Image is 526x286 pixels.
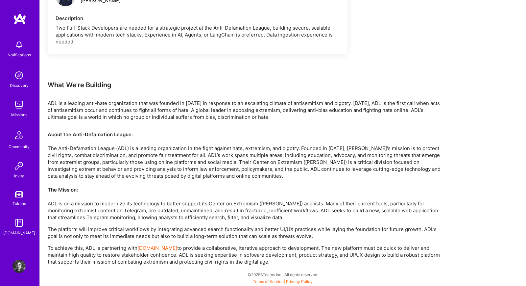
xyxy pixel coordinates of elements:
[12,69,26,82] img: discovery
[12,216,26,229] img: guide book
[253,279,313,284] span: |
[48,187,78,193] strong: The Mission:
[11,260,27,273] a: User Avatar
[12,159,26,172] img: Invite
[15,191,23,197] img: tokens
[253,279,284,284] a: Terms of Service
[11,127,27,143] img: Community
[286,279,313,284] a: Privacy Policy
[13,13,26,25] img: logo
[12,200,26,207] div: Tokens
[48,226,442,240] p: The platform will improve critical workflows by integrating advanced search functionality and bet...
[48,81,442,89] div: What We're Building
[14,172,24,179] div: Invite
[39,266,526,283] div: © 2025 ATeams Inc., All rights reserved.
[48,100,442,120] p: ADL is a leading anti-hate organization that was founded in [DATE] in response to an escalating c...
[48,131,442,221] p: The Anti-Defamation League (ADL) is a leading organization in the fight against hate, extremism, ...
[12,98,26,111] img: teamwork
[48,131,133,138] strong: About the Anti-Defamation League:
[12,260,26,273] img: User Avatar
[56,24,340,45] div: Two Full-Stack Developers are needed for a strategic project at the Anti-Defamation League, build...
[3,229,35,236] div: [DOMAIN_NAME]
[56,15,340,22] div: Description
[137,245,177,251] a: [DOMAIN_NAME]
[9,143,30,150] div: Community
[11,111,27,118] div: Missions
[12,38,26,51] img: bell
[10,82,29,89] div: Discovery
[48,245,442,265] p: To achieve this, ADL is partnering with to provide a collaborative, iterative approach to develop...
[8,51,31,58] div: Notifications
